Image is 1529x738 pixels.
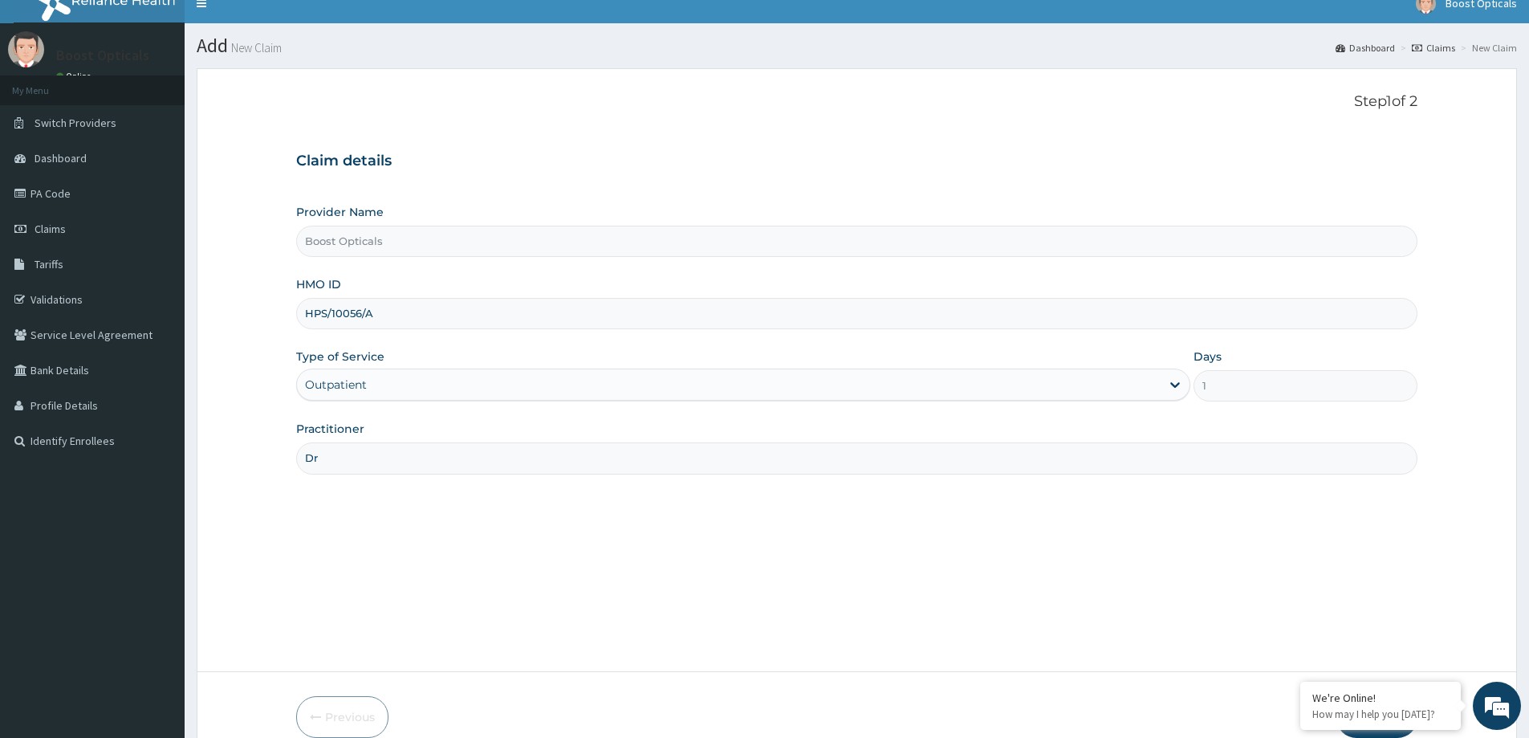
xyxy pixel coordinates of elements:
img: d_794563401_company_1708531726252_794563401 [30,80,65,120]
p: Boost Opticals [56,48,149,63]
span: Switch Providers [35,116,116,130]
input: Enter Name [296,442,1417,474]
textarea: Type your message and hit 'Enter' [8,438,306,495]
a: Dashboard [1336,41,1395,55]
p: Step 1 of 2 [296,93,1417,111]
li: New Claim [1457,41,1517,55]
div: Outpatient [305,377,367,393]
label: Type of Service [296,349,384,365]
label: Practitioner [296,421,364,437]
a: Online [56,71,95,82]
span: Dashboard [35,151,87,165]
span: We're online! [93,202,222,365]
small: New Claim [228,42,282,54]
div: Minimize live chat window [263,8,302,47]
label: HMO ID [296,276,341,292]
label: Days [1194,349,1222,365]
label: Provider Name [296,204,384,220]
h3: Claim details [296,153,1417,170]
div: Chat with us now [83,90,270,111]
span: Claims [35,222,66,236]
button: Previous [296,696,388,738]
h1: Add [197,35,1517,56]
img: User Image [8,31,44,67]
p: How may I help you today? [1312,707,1449,721]
a: Claims [1412,41,1455,55]
div: We're Online! [1312,691,1449,705]
input: Enter HMO ID [296,298,1417,329]
span: Tariffs [35,257,63,271]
